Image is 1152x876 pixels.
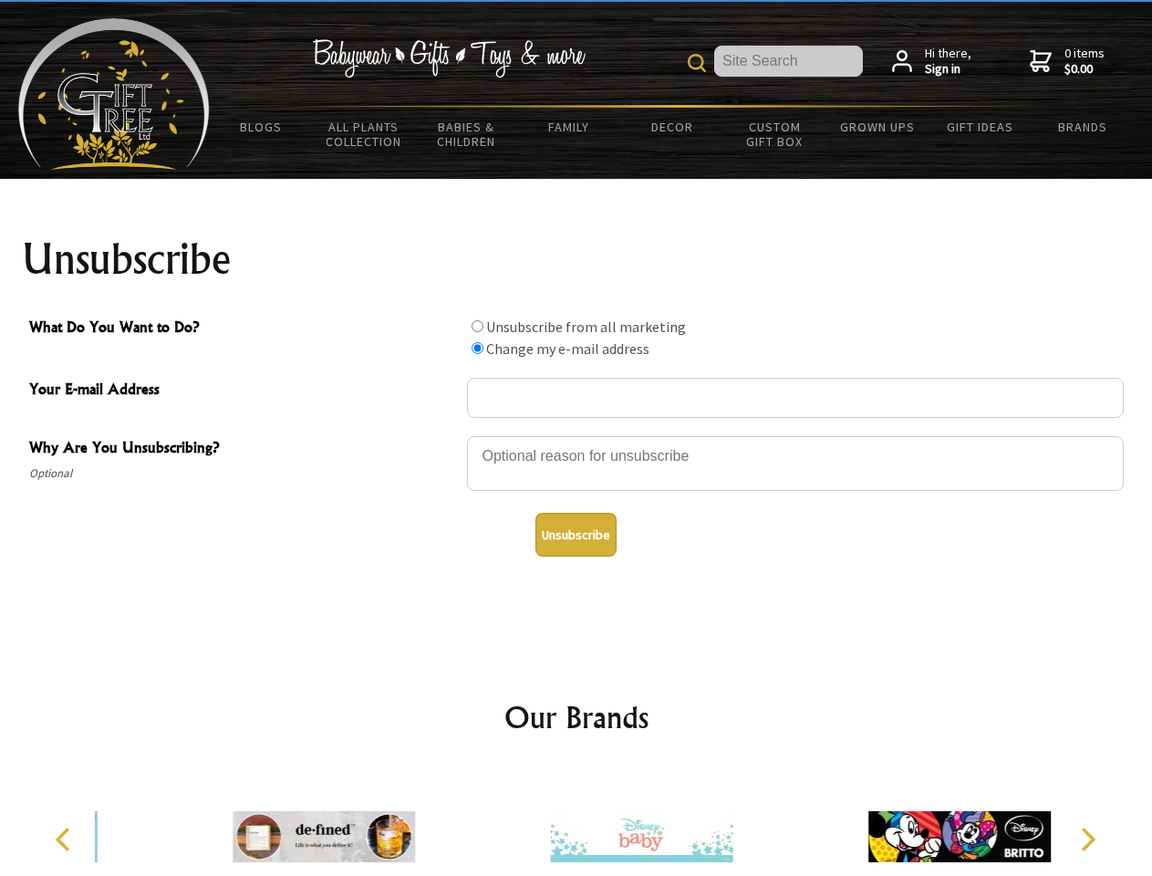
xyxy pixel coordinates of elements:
span: Hi there, [925,46,971,78]
a: Family [518,108,621,146]
h2: Our Brands [36,695,1116,739]
input: What Do You Want to Do? [472,342,483,354]
h1: Unsubscribe [22,237,1131,281]
label: Change my e-mail address [486,339,649,358]
button: Next [1067,819,1107,860]
span: Why Are You Unsubscribing? [29,436,458,463]
a: All Plants Collection [313,108,416,161]
a: Custom Gift Box [723,108,826,161]
a: Gift Ideas [929,108,1032,146]
textarea: Why Are You Unsubscribing? [467,436,1124,491]
a: Babies & Children [415,108,518,161]
span: What Do You Want to Do? [29,316,458,342]
a: Hi there,Sign in [892,46,971,78]
a: BLOGS [210,108,313,146]
button: Unsubscribe [535,513,617,557]
img: Babywear - Gifts - Toys & more [312,39,586,78]
span: 0 items [1064,45,1105,78]
a: Grown Ups [825,108,929,146]
img: Babyware - Gifts - Toys and more... [18,18,210,170]
a: Brands [1032,108,1135,146]
a: 0 items$0.00 [1030,46,1105,78]
strong: Sign in [925,61,971,78]
strong: $0.00 [1064,61,1105,78]
span: Your E-mail Address [29,378,458,404]
img: product search [688,54,706,72]
input: What Do You Want to Do? [472,320,483,332]
input: Your E-mail Address [467,378,1124,418]
label: Unsubscribe from all marketing [486,318,686,336]
a: Decor [620,108,723,146]
input: Site Search [714,46,863,77]
span: Optional [29,463,458,485]
button: Previous [46,819,86,860]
